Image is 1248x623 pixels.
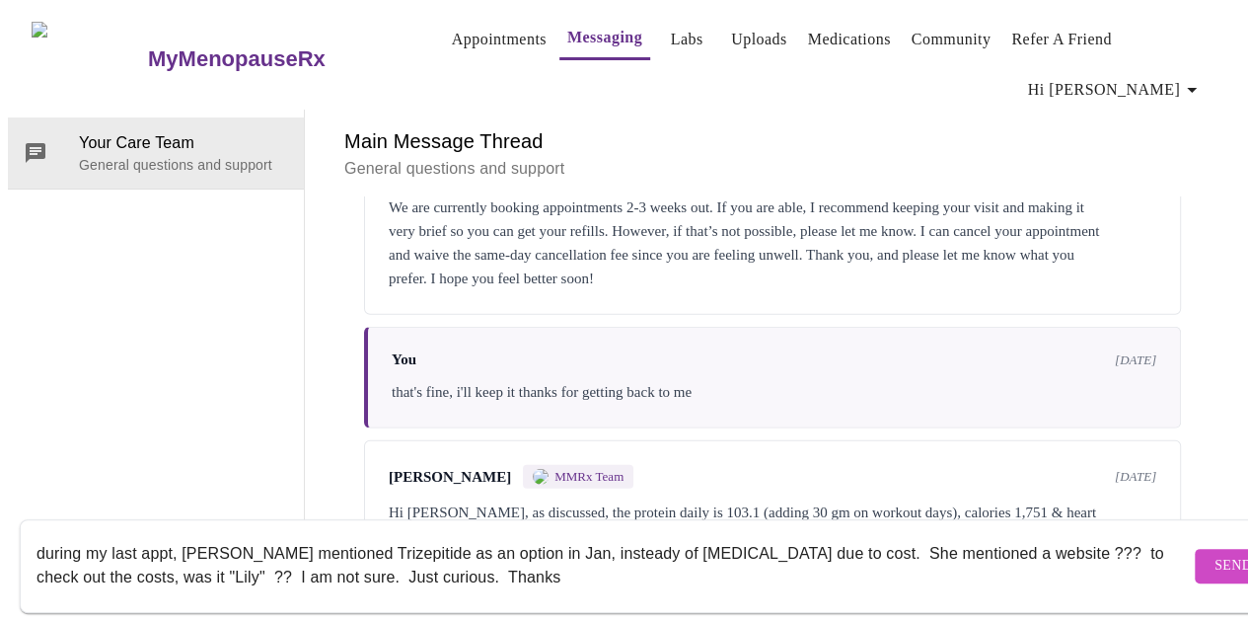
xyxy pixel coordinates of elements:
[1003,20,1120,59] button: Refer a Friend
[452,26,547,53] a: Appointments
[559,18,650,60] button: Messaging
[389,501,1156,548] div: Hi [PERSON_NAME], as discussed, the protein daily is 103.1 (adding 30 gm on workout days), calori...
[533,469,549,485] img: MMRX
[1115,469,1156,485] span: [DATE]
[671,26,703,53] a: Labs
[567,24,642,51] a: Messaging
[554,469,624,485] span: MMRx Team
[392,351,416,368] span: You
[344,157,1201,181] p: General questions and support
[1028,76,1204,104] span: Hi [PERSON_NAME]
[79,131,288,155] span: Your Care Team
[392,380,1156,404] div: that's fine, i'll keep it thanks for getting back to me
[655,20,718,59] button: Labs
[389,195,1156,290] div: We are currently booking appointments 2-3 weeks out. If you are able, I recommend keeping your vi...
[8,117,304,189] div: Your Care TeamGeneral questions and support
[145,25,404,94] a: MyMenopauseRx
[1011,26,1112,53] a: Refer a Friend
[912,26,991,53] a: Community
[904,20,999,59] button: Community
[444,20,554,59] button: Appointments
[344,125,1201,157] h6: Main Message Thread
[731,26,787,53] a: Uploads
[1020,70,1211,110] button: Hi [PERSON_NAME]
[79,155,288,175] p: General questions and support
[37,534,1190,597] textarea: Send a message about your appointment
[32,22,145,96] img: MyMenopauseRx Logo
[800,20,899,59] button: Medications
[723,20,795,59] button: Uploads
[389,469,511,486] span: [PERSON_NAME]
[1115,352,1156,368] span: [DATE]
[808,26,891,53] a: Medications
[148,46,326,72] h3: MyMenopauseRx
